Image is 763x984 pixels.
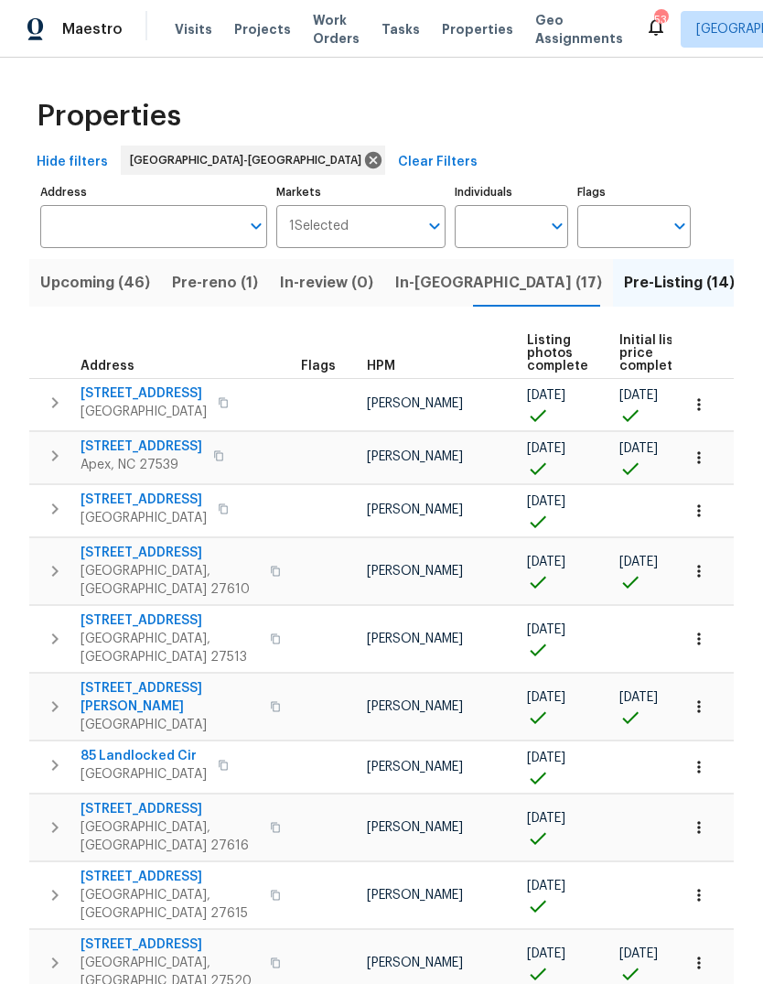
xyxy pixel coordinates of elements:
span: Visits [175,20,212,38]
span: [PERSON_NAME] [367,957,463,969]
span: [GEOGRAPHIC_DATA] [81,716,259,734]
span: [PERSON_NAME] [367,889,463,902]
span: [DATE] [619,442,658,455]
span: Initial list price complete [619,334,681,373]
label: Flags [577,187,691,198]
span: Upcoming (46) [40,270,150,296]
span: [DATE] [619,947,658,960]
span: [GEOGRAPHIC_DATA], [GEOGRAPHIC_DATA] 27615 [81,886,259,923]
span: Clear Filters [398,151,478,174]
span: 1 Selected [289,219,349,234]
span: [PERSON_NAME] [367,761,463,773]
span: [PERSON_NAME] [367,503,463,516]
span: [PERSON_NAME] [367,450,463,463]
span: [GEOGRAPHIC_DATA]-[GEOGRAPHIC_DATA] [130,151,369,169]
span: [DATE] [527,947,565,960]
span: [DATE] [619,389,658,402]
span: Listing photos complete [527,334,588,373]
span: [STREET_ADDRESS] [81,544,259,562]
span: [GEOGRAPHIC_DATA], [GEOGRAPHIC_DATA] 27610 [81,562,259,599]
span: [DATE] [619,556,658,568]
span: Properties [442,20,513,38]
span: [DATE] [527,880,565,892]
span: [DATE] [527,752,565,764]
button: Open [243,213,269,239]
button: Open [544,213,570,239]
span: [STREET_ADDRESS] [81,438,202,456]
span: [STREET_ADDRESS][PERSON_NAME] [81,679,259,716]
span: [PERSON_NAME] [367,700,463,713]
span: In-[GEOGRAPHIC_DATA] (17) [395,270,602,296]
span: [PERSON_NAME] [367,565,463,578]
span: [STREET_ADDRESS] [81,611,259,630]
span: [DATE] [619,691,658,704]
span: Geo Assignments [535,11,623,48]
span: [GEOGRAPHIC_DATA] [81,403,207,421]
span: [PERSON_NAME] [367,821,463,834]
label: Markets [276,187,446,198]
span: [DATE] [527,556,565,568]
span: [STREET_ADDRESS] [81,384,207,403]
span: Maestro [62,20,123,38]
div: [GEOGRAPHIC_DATA]-[GEOGRAPHIC_DATA] [121,146,385,175]
span: [GEOGRAPHIC_DATA], [GEOGRAPHIC_DATA] 27616 [81,818,259,855]
span: Tasks [381,23,420,36]
button: Clear Filters [391,146,485,179]
button: Hide filters [29,146,115,179]
span: HPM [367,360,395,373]
span: Hide filters [37,151,108,174]
div: 53 [654,11,667,29]
span: Work Orders [313,11,360,48]
span: [GEOGRAPHIC_DATA], [GEOGRAPHIC_DATA] 27513 [81,630,259,666]
span: In-review (0) [280,270,373,296]
span: Flags [301,360,336,373]
span: Address [81,360,134,373]
span: [DATE] [527,495,565,508]
span: [GEOGRAPHIC_DATA] [81,765,207,784]
span: Pre-Listing (14) [624,270,735,296]
span: Projects [234,20,291,38]
span: Apex, NC 27539 [81,456,202,474]
span: [PERSON_NAME] [367,633,463,645]
button: Open [667,213,693,239]
span: [DATE] [527,623,565,636]
label: Address [40,187,267,198]
span: 85 Landlocked Cir [81,747,207,765]
span: [STREET_ADDRESS] [81,491,207,509]
span: [DATE] [527,442,565,455]
span: [STREET_ADDRESS] [81,868,259,886]
span: [DATE] [527,389,565,402]
span: [DATE] [527,691,565,704]
span: [STREET_ADDRESS] [81,800,259,818]
span: Pre-reno (1) [172,270,258,296]
label: Individuals [455,187,568,198]
button: Open [422,213,447,239]
span: [STREET_ADDRESS] [81,935,259,954]
span: Properties [37,107,181,125]
span: [PERSON_NAME] [367,397,463,410]
span: [GEOGRAPHIC_DATA] [81,509,207,527]
span: [DATE] [527,812,565,825]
